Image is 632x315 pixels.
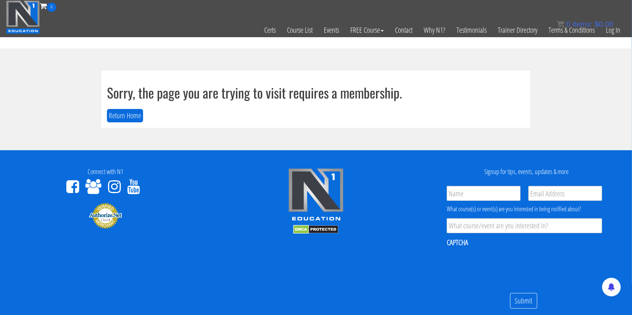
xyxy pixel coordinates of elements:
span: $ [595,20,599,28]
input: What course/event are you interested in? [447,218,602,233]
a: Why N1? [418,12,451,48]
a: 0 [40,1,56,11]
span: 0 [47,3,56,12]
h1: Sorry, the page you are trying to visit requires a membership. [107,85,525,100]
input: Email Address [528,186,602,201]
img: DMCA.com Protection Status [293,225,338,234]
img: n1-edu-logo [288,168,344,223]
img: n1-education [6,0,40,34]
a: Course List [281,12,318,48]
button: Return Home [107,109,143,123]
span: items: [573,20,592,28]
span: 0 [566,20,571,28]
a: Testimonials [451,12,492,48]
input: Name [447,186,521,201]
div: What course(s) or event(s) are you interested in being notified about? [447,205,602,213]
a: FREE Course [345,12,389,48]
a: Certs [259,12,281,48]
h4: Connect with N1 [6,168,205,176]
img: icon11.png [557,20,565,28]
a: Terms & Conditions [543,12,600,48]
a: 0 items: $0.00 [557,20,613,28]
a: Log In [600,12,626,48]
h4: Signup for tips, events, updates & more [427,168,626,176]
img: Authorize.Net Merchant - Click to Verify [89,202,122,229]
a: Trainer Directory [492,12,543,48]
a: Contact [389,12,418,48]
bdi: 0.00 [595,20,613,28]
a: Events [318,12,345,48]
iframe: reCAPTCHA [447,252,560,281]
input: Submit [510,293,537,309]
label: CAPTCHA [447,238,468,247]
